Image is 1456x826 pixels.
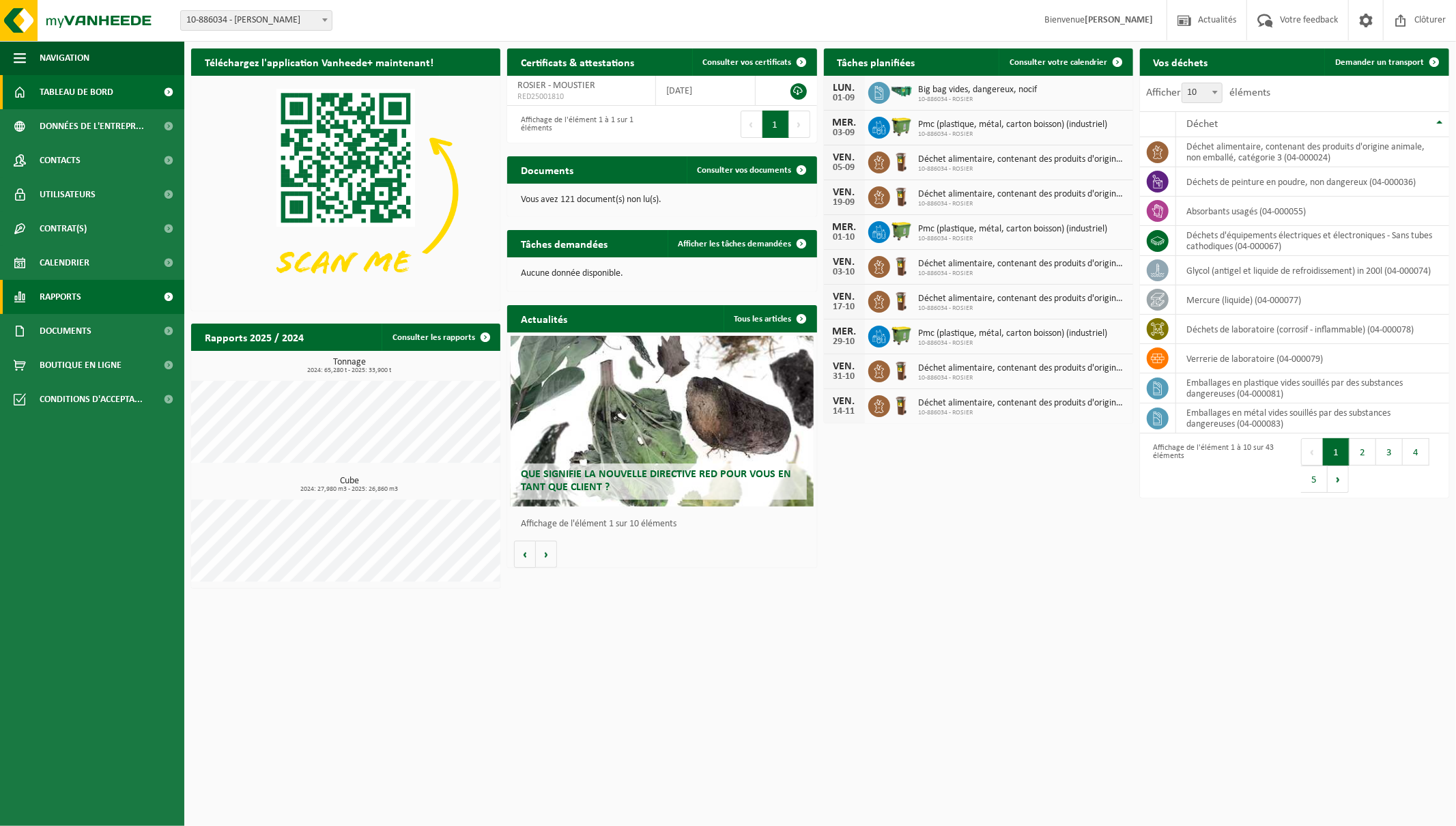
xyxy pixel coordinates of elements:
[40,75,113,109] span: Tableau de bord
[1176,226,1449,256] td: déchets d'équipements électriques et électroniques - Sans tubes cathodiques (04-000067)
[999,48,1132,76] a: Consulter votre calendrier
[507,230,621,257] h2: Tâches demandées
[890,393,913,416] img: WB-0140-HPE-BN-06
[1301,438,1323,466] button: Previous
[1176,167,1449,197] td: déchets de peinture en poudre, non dangereux (04-000036)
[831,233,858,242] div: 01-10
[198,358,500,374] h3: Tonnage
[919,398,1126,409] span: Déchet alimentaire, contenant des produits d'origine animale, non emballé, catég...
[890,219,913,242] img: WB-1100-HPE-GN-50
[919,409,1126,417] span: 10-886034 - ROSIER
[40,143,81,177] span: Contacts
[1350,438,1376,466] button: 2
[831,372,858,382] div: 31-10
[40,280,81,314] span: Rapports
[919,119,1108,130] span: Pmc (plastique, métal, carton boisson) (industriel)
[1147,87,1271,98] label: Afficher éléments
[831,198,858,208] div: 19-09
[1324,48,1448,76] a: Demander un transport
[1301,466,1328,493] button: 5
[40,246,89,280] span: Calendrier
[831,128,858,138] div: 03-09
[40,212,87,246] span: Contrat(s)
[1323,438,1350,466] button: 1
[181,11,332,30] span: 10-886034 - ROSIER - MOUSTIER
[536,541,557,568] button: Volgende
[824,48,929,75] h2: Tâches planifiées
[1335,58,1424,67] span: Demander un transport
[1085,15,1153,25] strong: [PERSON_NAME]
[919,189,1126,200] span: Déchet alimentaire, contenant des produits d'origine animale, non emballé, catég...
[40,382,143,416] span: Conditions d'accepta...
[831,83,858,94] div: LUN.
[507,48,648,75] h2: Certificats & attestations
[1176,403,1449,433] td: emballages en métal vides souillés par des substances dangereuses (04-000083)
[668,230,816,257] a: Afficher les tâches demandées
[507,305,581,332] h2: Actualités
[521,195,803,205] p: Vous avez 121 document(s) non lu(s).
[514,541,536,568] button: Vorige
[831,337,858,347] div: 29-10
[831,291,858,302] div: VEN.
[514,109,655,139] div: Affichage de l'élément 1 à 1 sur 1 éléments
[679,240,792,248] span: Afficher les tâches demandées
[40,109,144,143] span: Données de l'entrepr...
[890,149,913,173] img: WB-0140-HPE-BN-06
[1182,83,1223,102] span: 10
[40,41,89,75] span: Navigation
[1176,315,1449,344] td: déchets de laboratoire (corrosif - inflammable) (04-000078)
[919,363,1126,374] span: Déchet alimentaire, contenant des produits d'origine animale, non emballé, catég...
[1403,438,1429,466] button: 4
[890,358,913,382] img: WB-0140-HPE-BN-06
[762,111,789,138] button: 1
[724,305,816,332] a: Tous les articles
[919,154,1126,165] span: Déchet alimentaire, contenant des produits d'origine animale, non emballé, catég...
[919,339,1108,347] span: 10-886034 - ROSIER
[692,48,816,76] a: Consulter vos certificats
[1176,285,1449,315] td: mercure (liquide) (04-000077)
[919,259,1126,270] span: Déchet alimentaire, contenant des produits d'origine animale, non emballé, catég...
[919,294,1126,304] span: Déchet alimentaire, contenant des produits d'origine animale, non emballé, catég...
[198,486,500,493] span: 2024: 27,980 m3 - 2025: 26,860 m3
[1186,119,1218,130] span: Déchet
[511,336,814,507] a: Que signifie la nouvelle directive RED pour vous en tant que client ?
[831,302,858,312] div: 17-10
[198,476,500,493] h3: Cube
[831,222,858,233] div: MER.
[789,111,810,138] button: Next
[919,235,1108,243] span: 10-886034 - ROSIER
[180,10,332,31] span: 10-886034 - ROSIER - MOUSTIER
[1147,437,1288,494] div: Affichage de l'élément 1 à 10 sur 43 éléments
[831,396,858,407] div: VEN.
[191,324,317,350] h2: Rapports 2025 / 2024
[698,166,792,175] span: Consulter vos documents
[656,76,756,106] td: [DATE]
[919,270,1126,278] span: 10-886034 - ROSIER
[517,91,645,102] span: RED25001810
[517,81,595,91] span: ROSIER - MOUSTIER
[890,289,913,312] img: WB-0140-HPE-BN-06
[919,85,1038,96] span: Big bag vides, dangereux, nocif
[687,156,816,184] a: Consulter vos documents
[831,163,858,173] div: 05-09
[890,115,913,138] img: WB-1100-HPE-GN-50
[521,269,803,279] p: Aucune donnée disponible.
[919,224,1108,235] span: Pmc (plastique, métal, carton boisson) (industriel)
[831,268,858,277] div: 03-10
[890,254,913,277] img: WB-0140-HPE-BN-06
[890,184,913,208] img: WB-0140-HPE-BN-06
[1182,83,1223,103] span: 10
[1176,344,1449,373] td: verrerie de laboratoire (04-000079)
[1010,58,1108,67] span: Consulter votre calendrier
[831,326,858,337] div: MER.
[521,519,810,529] p: Affichage de l'élément 1 sur 10 éléments
[890,324,913,347] img: WB-1100-HPE-GN-50
[831,152,858,163] div: VEN.
[831,94,858,103] div: 01-09
[831,117,858,128] div: MER.
[198,367,500,374] span: 2024: 65,280 t - 2025: 33,900 t
[1176,373,1449,403] td: emballages en plastique vides souillés par des substances dangereuses (04-000081)
[919,374,1126,382] span: 10-886034 - ROSIER
[1176,137,1449,167] td: déchet alimentaire, contenant des produits d'origine animale, non emballé, catégorie 3 (04-000024)
[831,407,858,416] div: 14-11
